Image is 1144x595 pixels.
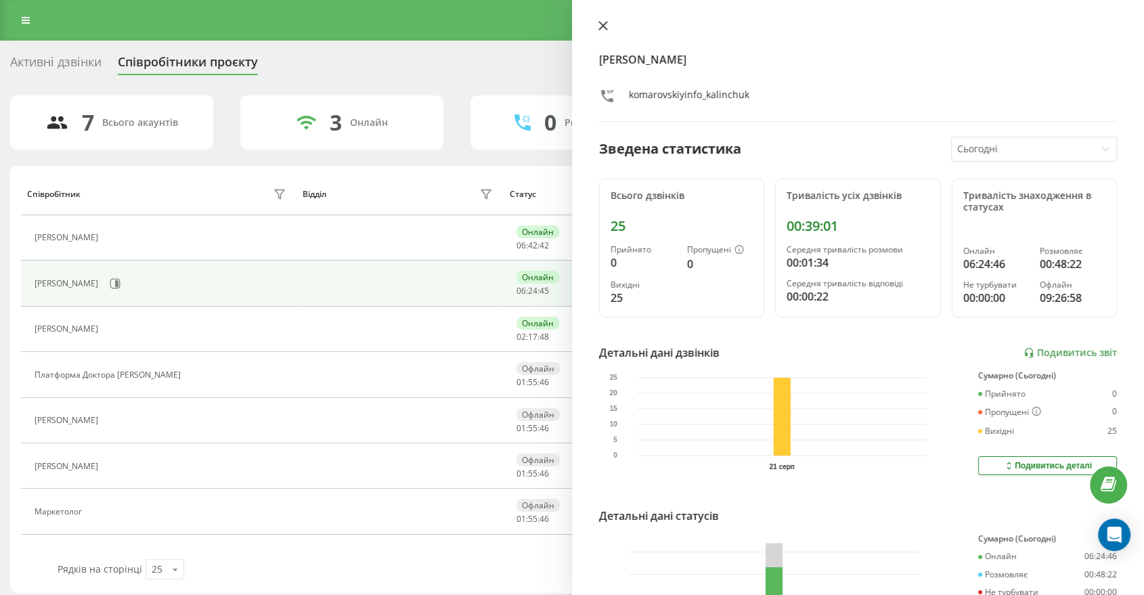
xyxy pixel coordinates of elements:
[1084,570,1117,579] div: 00:48:22
[516,468,526,479] span: 01
[540,285,549,296] span: 45
[565,117,630,129] div: Розмовляють
[516,317,559,330] div: Онлайн
[35,370,184,380] div: Платформа Доктора [PERSON_NAME]
[510,190,536,199] div: Статус
[528,468,537,479] span: 55
[528,513,537,525] span: 55
[540,513,549,525] span: 46
[516,225,559,238] div: Онлайн
[610,421,618,428] text: 10
[787,279,929,288] div: Середня тривалість відповіді
[350,117,388,129] div: Онлайн
[516,240,526,251] span: 06
[599,508,719,524] div: Детальні дані статусів
[599,139,741,159] div: Зведена статистика
[516,362,560,375] div: Офлайн
[35,279,102,288] div: [PERSON_NAME]
[611,218,753,234] div: 25
[787,218,929,234] div: 00:39:01
[610,405,618,413] text: 15
[330,110,342,135] div: 3
[978,552,1017,561] div: Онлайн
[611,190,753,202] div: Всього дзвінків
[516,408,560,421] div: Офлайн
[613,437,617,444] text: 5
[27,190,81,199] div: Співробітник
[1098,519,1130,551] div: Open Intercom Messenger
[528,376,537,388] span: 55
[978,371,1117,380] div: Сумарно (Сьогодні)
[540,376,549,388] span: 46
[35,462,102,471] div: [PERSON_NAME]
[35,416,102,425] div: [PERSON_NAME]
[963,246,1029,256] div: Онлайн
[613,452,617,460] text: 0
[1112,389,1117,399] div: 0
[770,463,795,470] text: 21 серп
[516,286,549,296] div: : :
[978,389,1026,399] div: Прийнято
[516,514,549,524] div: : :
[118,55,258,76] div: Співробітники проєкту
[528,331,537,343] span: 17
[303,190,326,199] div: Відділ
[629,88,749,108] div: komarovskiyinfo_kalinchuk
[528,240,537,251] span: 42
[611,255,676,271] div: 0
[58,563,142,575] span: Рядків на сторінці
[540,468,549,479] span: 46
[516,332,549,342] div: : :
[963,256,1029,272] div: 06:24:46
[611,290,676,306] div: 25
[610,374,618,382] text: 25
[787,288,929,305] div: 00:00:22
[1040,246,1105,256] div: Розмовляє
[516,271,559,284] div: Онлайн
[963,280,1029,290] div: Не турбувати
[1084,552,1117,561] div: 06:24:46
[787,245,929,255] div: Середня тривалість розмови
[978,570,1028,579] div: Розмовляє
[516,424,549,433] div: : :
[516,513,526,525] span: 01
[516,422,526,434] span: 01
[540,422,549,434] span: 46
[599,345,720,361] div: Детальні дані дзвінків
[516,376,526,388] span: 01
[516,454,560,466] div: Офлайн
[611,245,676,255] div: Прийнято
[1024,347,1117,359] a: Подивитись звіт
[516,241,549,250] div: : :
[687,245,753,256] div: Пропущені
[1107,426,1117,436] div: 25
[787,190,929,202] div: Тривалість усіх дзвінків
[611,280,676,290] div: Вихідні
[787,255,929,271] div: 00:01:34
[610,390,618,397] text: 20
[1040,256,1105,272] div: 00:48:22
[1040,280,1105,290] div: Офлайн
[1040,290,1105,306] div: 09:26:58
[516,499,560,512] div: Офлайн
[82,110,94,135] div: 7
[687,256,753,272] div: 0
[516,469,549,479] div: : :
[540,331,549,343] span: 48
[978,456,1117,475] button: Подивитись деталі
[516,331,526,343] span: 02
[1003,460,1092,471] div: Подивитись деталі
[544,110,556,135] div: 0
[978,407,1041,418] div: Пропущені
[102,117,178,129] div: Всього акаунтів
[599,51,1117,68] h4: [PERSON_NAME]
[963,190,1105,213] div: Тривалість знаходження в статусах
[528,422,537,434] span: 55
[516,285,526,296] span: 06
[978,426,1014,436] div: Вихідні
[152,563,162,576] div: 25
[35,233,102,242] div: [PERSON_NAME]
[10,55,102,76] div: Активні дзвінки
[516,378,549,387] div: : :
[528,285,537,296] span: 24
